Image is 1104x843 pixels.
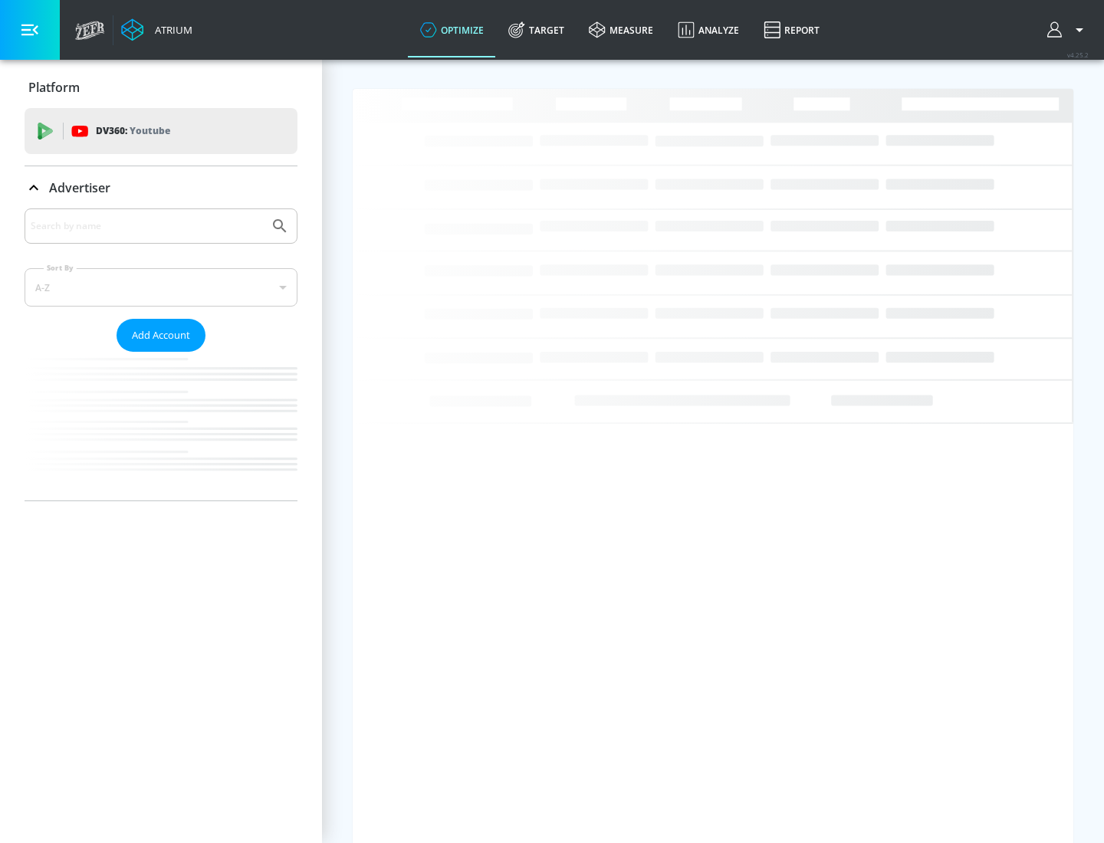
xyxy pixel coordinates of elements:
a: Analyze [665,2,751,57]
p: Advertiser [49,179,110,196]
a: optimize [408,2,496,57]
label: Sort By [44,263,77,273]
div: Atrium [149,23,192,37]
nav: list of Advertiser [25,352,297,500]
a: measure [577,2,665,57]
a: Atrium [121,18,192,41]
button: Add Account [117,319,205,352]
a: Report [751,2,832,57]
p: Platform [28,79,80,96]
span: v 4.25.2 [1067,51,1089,59]
p: DV360: [96,123,170,139]
div: DV360: Youtube [25,108,297,154]
span: Add Account [132,326,190,344]
a: Target [496,2,577,57]
div: Advertiser [25,208,297,500]
p: Youtube [130,123,170,139]
input: Search by name [31,216,263,236]
div: Advertiser [25,166,297,209]
div: Platform [25,66,297,109]
div: A-Z [25,268,297,307]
